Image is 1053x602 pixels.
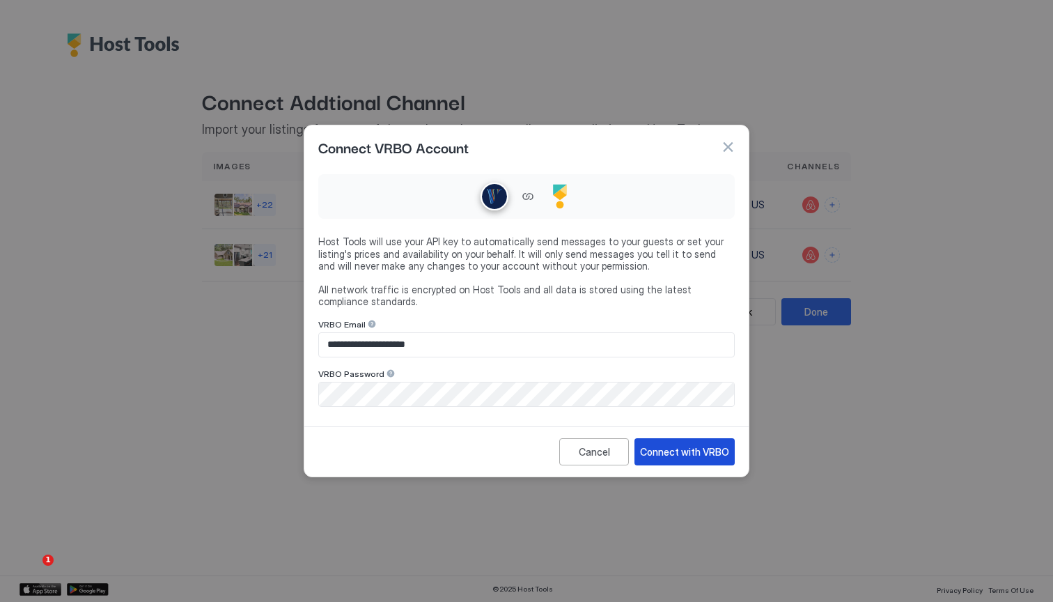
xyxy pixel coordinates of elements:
input: Input Field [319,383,734,406]
button: Cancel [559,438,629,465]
button: Connect with VRBO [634,438,735,465]
span: VRBO Email [318,319,366,330]
span: Connect VRBO Account [318,137,469,157]
input: Input Field [319,333,734,357]
span: VRBO Password [318,369,384,379]
div: Connect with VRBO [640,445,729,459]
span: All network traffic is encrypted on Host Tools and all data is stored using the latest compliance... [318,284,735,308]
iframe: Intercom live chat [14,555,47,588]
div: Cancel [579,445,610,459]
span: Host Tools will use your API key to automatically send messages to your guests or set your listin... [318,236,735,272]
span: 1 [42,555,54,566]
